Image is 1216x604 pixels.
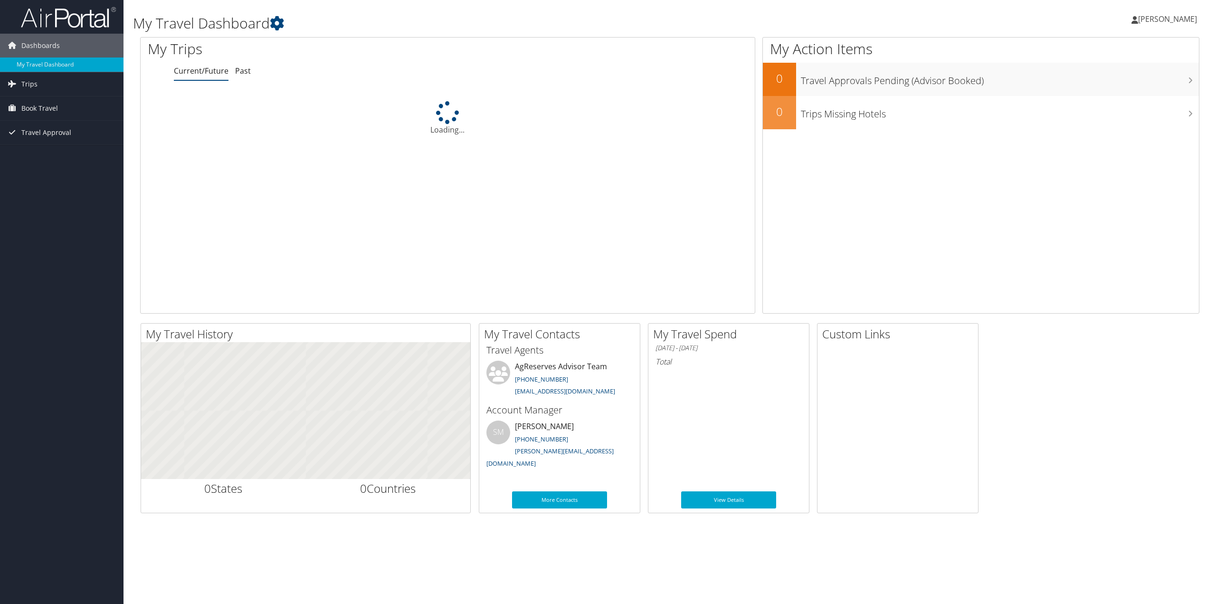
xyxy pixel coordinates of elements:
h2: My Travel Spend [653,326,809,342]
h3: Trips Missing Hotels [801,103,1199,121]
h2: States [148,480,299,497]
h6: [DATE] - [DATE] [655,344,802,353]
span: Book Travel [21,96,58,120]
h3: Travel Agents [486,344,633,357]
h3: Account Manager [486,403,633,417]
h2: Custom Links [822,326,978,342]
a: [PHONE_NUMBER] [515,375,568,383]
span: Trips [21,72,38,96]
h2: 0 [763,70,796,86]
h3: Travel Approvals Pending (Advisor Booked) [801,69,1199,87]
a: [PHONE_NUMBER] [515,435,568,443]
a: View Details [681,491,776,508]
a: 0Travel Approvals Pending (Advisor Booked) [763,63,1199,96]
a: 0Trips Missing Hotels [763,96,1199,129]
a: [PERSON_NAME] [1131,5,1206,33]
span: 0 [360,480,367,496]
img: airportal-logo.png [21,6,116,29]
a: Past [235,66,251,76]
li: [PERSON_NAME] [482,421,637,471]
h6: Total [655,356,802,367]
h1: My Travel Dashboard [133,13,849,33]
h2: 0 [763,104,796,120]
h2: My Travel Contacts [484,326,640,342]
li: AgReserves Advisor Team [482,361,637,400]
a: [EMAIL_ADDRESS][DOMAIN_NAME] [515,387,615,395]
a: More Contacts [512,491,607,508]
h1: My Action Items [763,39,1199,59]
span: 0 [204,480,211,496]
h2: My Travel History [146,326,470,342]
h1: My Trips [148,39,492,59]
span: Travel Approval [21,121,71,144]
a: Current/Future [174,66,228,76]
h2: Countries [313,480,464,497]
span: Dashboards [21,34,60,58]
div: Loading... [141,101,755,135]
span: [PERSON_NAME] [1138,14,1197,24]
a: [PERSON_NAME][EMAIL_ADDRESS][DOMAIN_NAME] [486,447,614,468]
div: SM [486,421,510,444]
